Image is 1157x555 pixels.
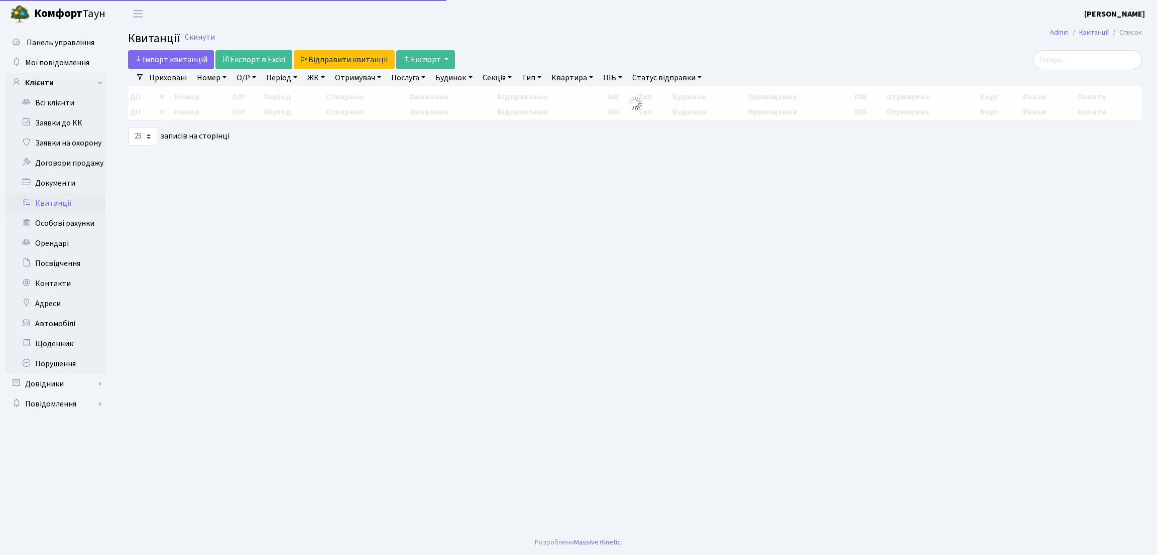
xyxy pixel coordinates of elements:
a: Клієнти [5,73,105,93]
span: Мої повідомлення [25,57,89,68]
a: Квитанції [1079,27,1109,38]
nav: breadcrumb [1035,22,1157,43]
a: Послуга [387,69,429,86]
b: Комфорт [34,6,82,22]
a: Контакти [5,273,105,294]
span: Таун [34,6,105,23]
a: Квитанції [5,193,105,213]
a: Експорт в Excel [215,50,292,69]
a: Адреси [5,294,105,314]
a: Massive Kinetic [574,537,621,547]
a: Документи [5,173,105,193]
a: Посвідчення [5,253,105,273]
a: Приховані [145,69,191,86]
span: Панель управління [27,37,94,48]
li: Список [1109,27,1142,38]
a: Повідомлення [5,394,105,414]
a: Щоденник [5,334,105,354]
span: Квитанції [128,30,180,47]
b: [PERSON_NAME] [1084,9,1145,20]
img: Обробка... [627,95,643,111]
a: Панель управління [5,33,105,53]
a: Заявки на охорону [5,133,105,153]
button: Експорт [396,50,455,69]
a: Квартира [547,69,597,86]
a: Мої повідомлення [5,53,105,73]
a: Admin [1050,27,1069,38]
a: ЖК [303,69,329,86]
a: Будинок [431,69,476,86]
a: Порушення [5,354,105,374]
a: ПІБ [599,69,626,86]
div: Розроблено . [535,537,622,548]
a: Тип [518,69,545,86]
a: Автомобілі [5,314,105,334]
a: Скинути [185,33,215,42]
a: Iмпорт квитанцій [128,50,214,69]
select: записів на сторінці [128,127,157,146]
a: [PERSON_NAME] [1084,8,1145,20]
a: Заявки до КК [5,113,105,133]
a: О/Р [233,69,260,86]
a: Договори продажу [5,153,105,173]
input: Пошук... [1033,50,1142,69]
a: Період [262,69,301,86]
a: Орендарі [5,233,105,253]
a: Довідники [5,374,105,394]
a: Секція [479,69,516,86]
a: Всі клієнти [5,93,105,113]
label: записів на сторінці [128,127,229,146]
a: Отримувач [331,69,385,86]
a: Особові рахунки [5,213,105,233]
a: Відправити квитанції [294,50,395,69]
a: Статус відправки [628,69,706,86]
img: logo.png [10,4,30,24]
button: Переключити навігацію [126,6,151,22]
a: Номер [193,69,230,86]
